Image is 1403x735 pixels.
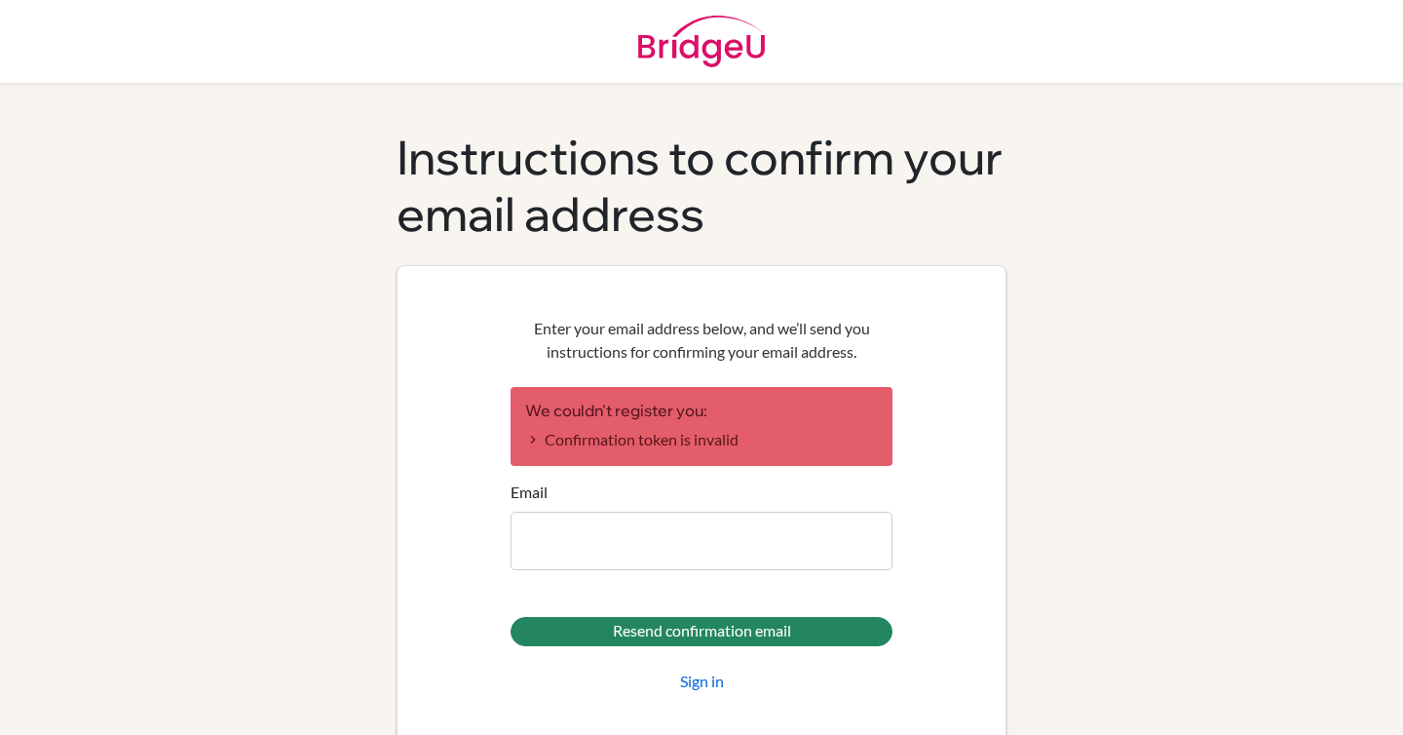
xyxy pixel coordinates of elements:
[525,402,878,420] h2: We couldn't register you:
[511,317,892,364] p: Enter your email address below, and we’ll send you instructions for confirming your email address.
[680,670,724,693] a: Sign in
[511,481,548,504] label: Email
[525,428,878,451] li: Confirmation token is invalid
[511,617,892,646] input: Resend confirmation email
[397,130,1006,242] h1: Instructions to confirm your email address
